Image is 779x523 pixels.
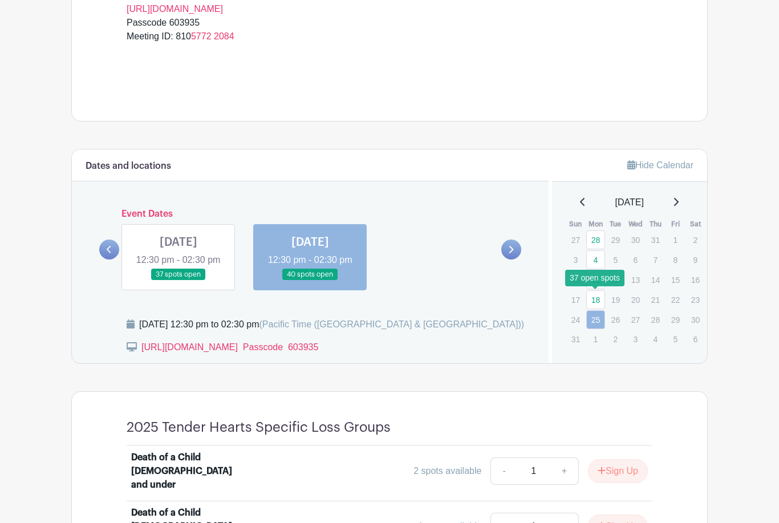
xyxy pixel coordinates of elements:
p: 27 [566,231,585,249]
div: Meeting ID: 810 [127,30,652,57]
a: [URL][DOMAIN_NAME] [127,4,223,14]
h6: Dates and locations [86,161,171,172]
a: 4 [586,250,605,269]
span: (Pacific Time ([GEOGRAPHIC_DATA] & [GEOGRAPHIC_DATA])) [259,319,524,329]
p: 28 [646,311,665,329]
a: + [550,457,579,485]
p: 13 [626,271,645,289]
a: 28 [586,230,605,249]
p: 21 [646,291,665,309]
p: 1 [666,231,685,249]
p: 6 [626,251,645,269]
div: Death of a Child [DEMOGRAPHIC_DATA] and under [131,451,247,492]
p: 19 [606,291,625,309]
p: 23 [686,291,705,309]
a: 5772 2084 [191,31,234,41]
p: 26 [606,311,625,329]
th: Sat [685,218,705,230]
p: 17 [566,291,585,309]
h4: 2025 Tender Hearts Specific Loss Groups [127,419,391,436]
p: 6 [686,330,705,348]
p: 31 [646,231,665,249]
p: 14 [646,271,665,289]
p: 7 [646,251,665,269]
th: Tue [606,218,626,230]
h6: Event Dates [119,209,501,220]
p: 31 [566,330,585,348]
th: Sun [566,218,586,230]
div: 2 spots available [413,464,481,478]
a: 18 [586,290,605,309]
p: 2 [686,231,705,249]
p: 5 [666,330,685,348]
p: 27 [626,311,645,329]
p: 22 [666,291,685,309]
a: 25 [586,310,605,329]
th: Mon [586,218,606,230]
button: Sign Up [588,459,648,483]
p: 30 [686,311,705,329]
a: Hide Calendar [627,160,693,170]
p: 29 [606,231,625,249]
p: 24 [566,311,585,329]
th: Wed [626,218,646,230]
p: 3 [626,330,645,348]
p: 15 [666,271,685,289]
p: 20 [626,291,645,309]
span: [DATE] [615,196,644,209]
p: 30 [626,231,645,249]
p: 16 [686,271,705,289]
p: 9 [686,251,705,269]
th: Fri [666,218,685,230]
th: Thu [646,218,666,230]
p: 29 [666,311,685,329]
a: - [490,457,517,485]
p: 3 [566,251,585,269]
p: 2 [606,330,625,348]
p: 4 [646,330,665,348]
div: 37 open spots [565,270,624,286]
div: [DATE] 12:30 pm to 02:30 pm [139,318,524,331]
p: 1 [586,330,605,348]
a: [URL][DOMAIN_NAME] Passcode 603935 [141,342,318,352]
p: 8 [666,251,685,269]
p: 5 [606,251,625,269]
